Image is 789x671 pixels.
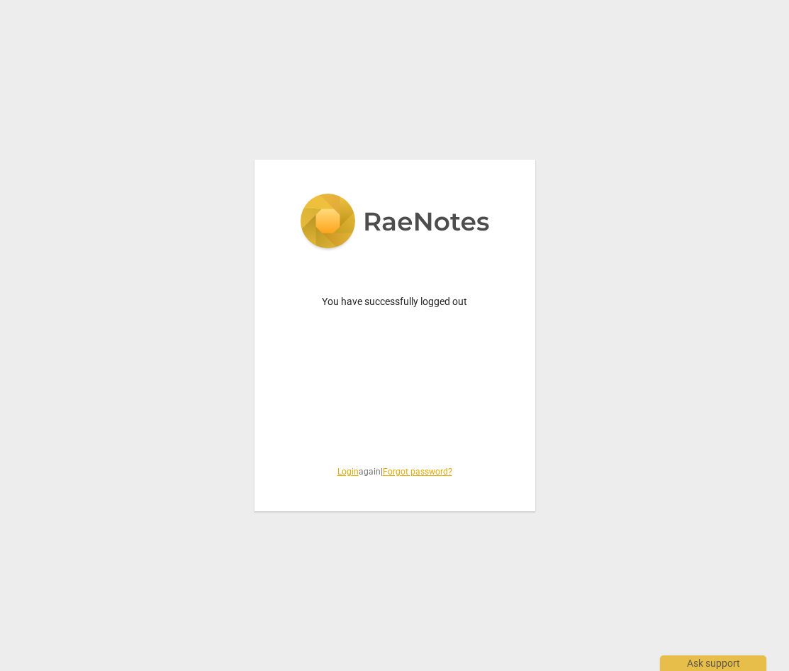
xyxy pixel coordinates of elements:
[300,194,490,252] img: 5ac2273c67554f335776073100b6d88f.svg
[383,467,452,477] a: Forgot password?
[289,294,501,309] p: You have successfully logged out
[289,466,501,478] span: again |
[660,655,766,671] div: Ask support
[337,467,359,477] a: Login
